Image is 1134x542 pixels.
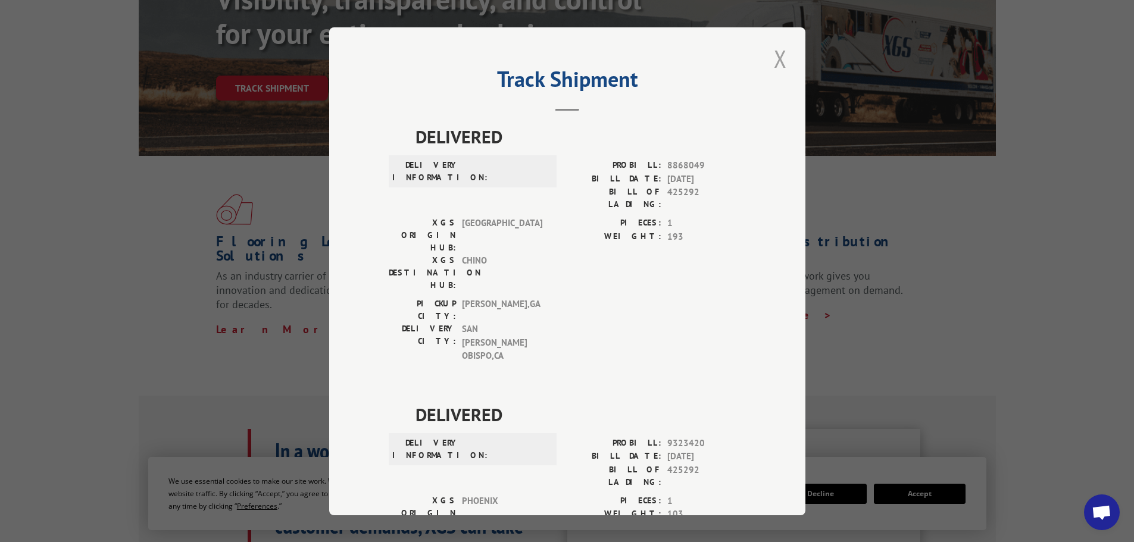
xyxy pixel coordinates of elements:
span: 193 [667,230,746,243]
a: Open chat [1084,494,1120,530]
span: 103 [667,507,746,521]
label: PICKUP CITY: [389,297,456,322]
span: 8868049 [667,159,746,173]
span: 1 [667,494,746,507]
button: Close modal [770,42,791,75]
label: XGS ORIGIN HUB: [389,217,456,254]
span: DELIVERED [416,123,746,150]
label: DELIVERY INFORMATION: [392,159,460,184]
label: WEIGHT: [567,507,661,521]
span: 9323420 [667,436,746,450]
label: WEIGHT: [567,230,661,243]
label: BILL DATE: [567,172,661,186]
label: BILL OF LADING: [567,186,661,211]
label: PIECES: [567,217,661,230]
span: [DATE] [667,172,746,186]
span: 425292 [667,463,746,488]
label: PIECES: [567,494,661,507]
label: BILL OF LADING: [567,463,661,488]
span: DELIVERED [416,400,746,427]
label: XGS DESTINATION HUB: [389,254,456,292]
label: BILL DATE: [567,450,661,463]
label: XGS ORIGIN HUB: [389,494,456,531]
span: 425292 [667,186,746,211]
span: CHINO [462,254,542,292]
span: [GEOGRAPHIC_DATA] [462,217,542,254]
span: PHOENIX [462,494,542,531]
label: PROBILL: [567,159,661,173]
h2: Track Shipment [389,71,746,93]
label: PROBILL: [567,436,661,450]
span: 1 [667,217,746,230]
span: SAN [PERSON_NAME] OBISPO , CA [462,322,542,363]
label: DELIVERY INFORMATION: [392,436,460,461]
span: [DATE] [667,450,746,463]
label: DELIVERY CITY: [389,322,456,363]
span: [PERSON_NAME] , GA [462,297,542,322]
